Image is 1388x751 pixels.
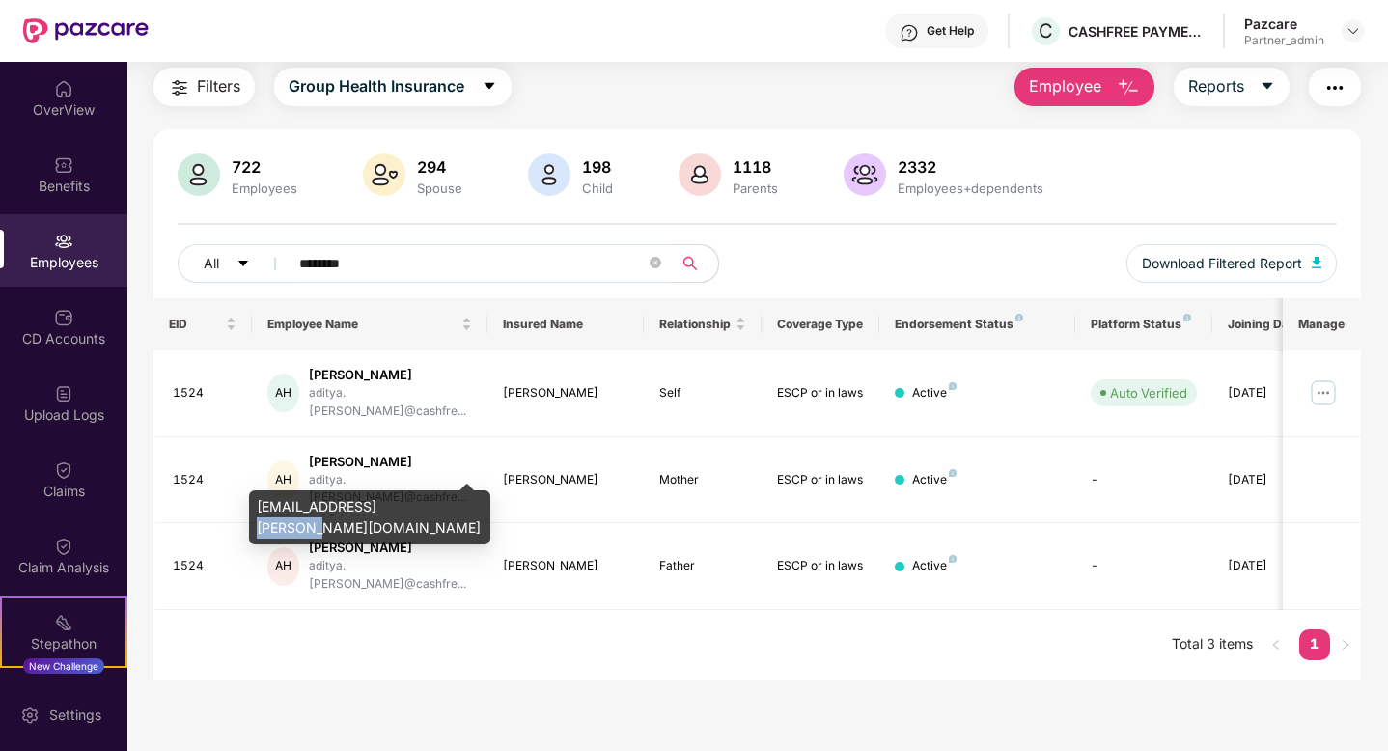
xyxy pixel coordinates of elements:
[578,157,617,177] div: 198
[1312,257,1321,268] img: svg+xml;base64,PHN2ZyB4bWxucz0iaHR0cDovL3d3dy53My5vcmcvMjAwMC9zdmciIHhtbG5zOnhsaW5rPSJodHRwOi8vd3...
[43,706,107,725] div: Settings
[1029,74,1101,98] span: Employee
[503,384,629,403] div: [PERSON_NAME]
[54,308,73,327] img: svg+xml;base64,PHN2ZyBpZD0iQ0RfQWNjb3VudHMiIGRhdGEtbmFtZT0iQ0QgQWNjb3VudHMiIHhtbG5zPSJodHRwOi8vd3...
[659,557,746,575] div: Father
[777,557,864,575] div: ESCP or in laws
[309,471,471,508] div: aditya.[PERSON_NAME]@cashfre...
[1260,78,1275,96] span: caret-down
[252,298,487,350] th: Employee Name
[1015,314,1023,321] img: svg+xml;base64,PHN2ZyB4bWxucz0iaHR0cDovL3d3dy53My5vcmcvMjAwMC9zdmciIHdpZHRoPSI4IiBoZWlnaHQ9IjgiIH...
[729,181,782,196] div: Parents
[1244,14,1324,33] div: Pazcare
[168,76,191,99] img: svg+xml;base64,PHN2ZyB4bWxucz0iaHR0cDovL3d3dy53My5vcmcvMjAwMC9zdmciIHdpZHRoPSIyNCIgaGVpZ2h0PSIyNC...
[650,257,661,268] span: close-circle
[54,155,73,175] img: svg+xml;base64,PHN2ZyBpZD0iQmVuZWZpdHMiIHhtbG5zPSJodHRwOi8vd3d3LnczLm9yZy8yMDAwL3N2ZyIgd2lkdGg9Ij...
[54,537,73,556] img: svg+xml;base64,PHN2ZyBpZD0iQ2xhaW0iIHhtbG5zPSJodHRwOi8vd3d3LnczLm9yZy8yMDAwL3N2ZyIgd2lkdGg9IjIwIi...
[679,153,721,196] img: svg+xml;base64,PHN2ZyB4bWxucz0iaHR0cDovL3d3dy53My5vcmcvMjAwMC9zdmciIHhtbG5zOnhsaW5rPSJodHRwOi8vd3...
[777,471,864,489] div: ESCP or in laws
[1330,629,1361,660] li: Next Page
[274,68,512,106] button: Group Health Insurancecaret-down
[267,317,458,332] span: Employee Name
[178,153,220,196] img: svg+xml;base64,PHN2ZyB4bWxucz0iaHR0cDovL3d3dy53My5vcmcvMjAwMC9zdmciIHhtbG5zOnhsaW5rPSJodHRwOi8vd3...
[413,181,466,196] div: Spouse
[173,471,236,489] div: 1524
[482,78,497,96] span: caret-down
[1330,629,1361,660] button: right
[1261,629,1291,660] button: left
[1340,639,1351,651] span: right
[413,157,466,177] div: 294
[1091,317,1197,332] div: Platform Status
[912,557,957,575] div: Active
[1110,383,1187,403] div: Auto Verified
[309,384,471,421] div: aditya.[PERSON_NAME]@cashfre...
[249,490,490,544] div: [EMAIL_ADDRESS][PERSON_NAME][DOMAIN_NAME]
[1261,629,1291,660] li: Previous Page
[1323,76,1346,99] img: svg+xml;base64,PHN2ZyB4bWxucz0iaHR0cDovL3d3dy53My5vcmcvMjAwMC9zdmciIHdpZHRoPSIyNCIgaGVpZ2h0PSIyNC...
[1075,523,1212,610] td: -
[1142,253,1302,274] span: Download Filtered Report
[1228,384,1315,403] div: [DATE]
[659,317,732,332] span: Relationship
[309,557,471,594] div: aditya.[PERSON_NAME]@cashfre...
[1228,557,1315,575] div: [DATE]
[1188,74,1244,98] span: Reports
[178,244,295,283] button: Allcaret-down
[169,317,222,332] span: EID
[309,539,471,557] div: [PERSON_NAME]
[2,634,125,654] div: Stepathon
[894,181,1047,196] div: Employees+dependents
[1270,639,1282,651] span: left
[671,256,708,271] span: search
[1244,33,1324,48] div: Partner_admin
[1308,377,1339,408] img: manageButton
[1117,76,1140,99] img: svg+xml;base64,PHN2ZyB4bWxucz0iaHR0cDovL3d3dy53My5vcmcvMjAwMC9zdmciIHhtbG5zOnhsaW5rPSJodHRwOi8vd3...
[949,469,957,477] img: svg+xml;base64,PHN2ZyB4bWxucz0iaHR0cDovL3d3dy53My5vcmcvMjAwMC9zdmciIHdpZHRoPSI4IiBoZWlnaHQ9IjgiIH...
[54,232,73,251] img: svg+xml;base64,PHN2ZyBpZD0iRW1wbG95ZWVzIiB4bWxucz0iaHR0cDovL3d3dy53My5vcmcvMjAwMC9zdmciIHdpZHRoPS...
[267,460,299,499] div: AH
[267,374,299,412] div: AH
[173,557,236,575] div: 1524
[1126,244,1337,283] button: Download Filtered Report
[912,471,957,489] div: Active
[659,384,746,403] div: Self
[54,460,73,480] img: svg+xml;base64,PHN2ZyBpZD0iQ2xhaW0iIHhtbG5zPSJodHRwOi8vd3d3LnczLm9yZy8yMDAwL3N2ZyIgd2lkdGg9IjIwIi...
[644,298,762,350] th: Relationship
[528,153,570,196] img: svg+xml;base64,PHN2ZyB4bWxucz0iaHR0cDovL3d3dy53My5vcmcvMjAwMC9zdmciIHhtbG5zOnhsaW5rPSJodHRwOi8vd3...
[197,74,240,98] span: Filters
[659,471,746,489] div: Mother
[228,157,301,177] div: 722
[503,471,629,489] div: [PERSON_NAME]
[1283,298,1361,350] th: Manage
[309,453,471,471] div: [PERSON_NAME]
[1069,22,1204,41] div: CASHFREE PAYMENTS INDIA PVT. LTD.
[289,74,464,98] span: Group Health Insurance
[363,153,405,196] img: svg+xml;base64,PHN2ZyB4bWxucz0iaHR0cDovL3d3dy53My5vcmcvMjAwMC9zdmciIHhtbG5zOnhsaW5rPSJodHRwOi8vd3...
[228,181,301,196] div: Employees
[578,181,617,196] div: Child
[895,317,1060,332] div: Endorsement Status
[894,157,1047,177] div: 2332
[650,255,661,273] span: close-circle
[267,547,299,586] div: AH
[54,613,73,632] img: svg+xml;base64,PHN2ZyB4bWxucz0iaHR0cDovL3d3dy53My5vcmcvMjAwMC9zdmciIHdpZHRoPSIyMSIgaGVpZ2h0PSIyMC...
[949,555,957,563] img: svg+xml;base64,PHN2ZyB4bWxucz0iaHR0cDovL3d3dy53My5vcmcvMjAwMC9zdmciIHdpZHRoPSI4IiBoZWlnaHQ9IjgiIH...
[487,298,645,350] th: Insured Name
[1183,314,1191,321] img: svg+xml;base64,PHN2ZyB4bWxucz0iaHR0cDovL3d3dy53My5vcmcvMjAwMC9zdmciIHdpZHRoPSI4IiBoZWlnaHQ9IjgiIH...
[762,298,879,350] th: Coverage Type
[1346,23,1361,39] img: svg+xml;base64,PHN2ZyBpZD0iRHJvcGRvd24tMzJ4MzIiIHhtbG5zPSJodHRwOi8vd3d3LnczLm9yZy8yMDAwL3N2ZyIgd2...
[309,366,471,384] div: [PERSON_NAME]
[1174,68,1290,106] button: Reportscaret-down
[173,384,236,403] div: 1524
[900,23,919,42] img: svg+xml;base64,PHN2ZyBpZD0iSGVscC0zMngzMiIgeG1sbnM9Imh0dHA6Ly93d3cudzMub3JnLzIwMDAvc3ZnIiB3aWR0aD...
[20,706,40,725] img: svg+xml;base64,PHN2ZyBpZD0iU2V0dGluZy0yMHgyMCIgeG1sbnM9Imh0dHA6Ly93d3cudzMub3JnLzIwMDAvc3ZnIiB3aW...
[1039,19,1053,42] span: C
[1299,629,1330,660] li: 1
[153,68,255,106] button: Filters
[153,298,252,350] th: EID
[927,23,974,39] div: Get Help
[949,382,957,390] img: svg+xml;base64,PHN2ZyB4bWxucz0iaHR0cDovL3d3dy53My5vcmcvMjAwMC9zdmciIHdpZHRoPSI4IiBoZWlnaHQ9IjgiIH...
[23,658,104,674] div: New Challenge
[1014,68,1154,106] button: Employee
